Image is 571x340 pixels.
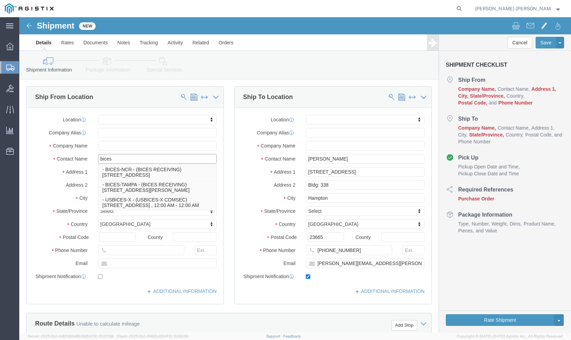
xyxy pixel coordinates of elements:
a: Feedback [283,334,301,338]
iframe: FS Legacy Container [19,17,571,333]
span: Copyright © [DATE]-[DATE] Agistix Inc., All Rights Reserved [457,333,563,339]
button: [PERSON_NAME]-[PERSON_NAME] [475,4,561,13]
span: [DATE] 10:22:58 [86,334,114,338]
span: Alexia Massiah-Alexis [475,5,551,12]
span: Client: 2025.19.0-1f462a1 [117,334,188,338]
a: Support [266,334,283,338]
span: [DATE] 10:06:59 [160,334,188,338]
img: logo [5,3,54,14]
span: Server: 2025.19.0-b9208248b56 [28,334,114,338]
